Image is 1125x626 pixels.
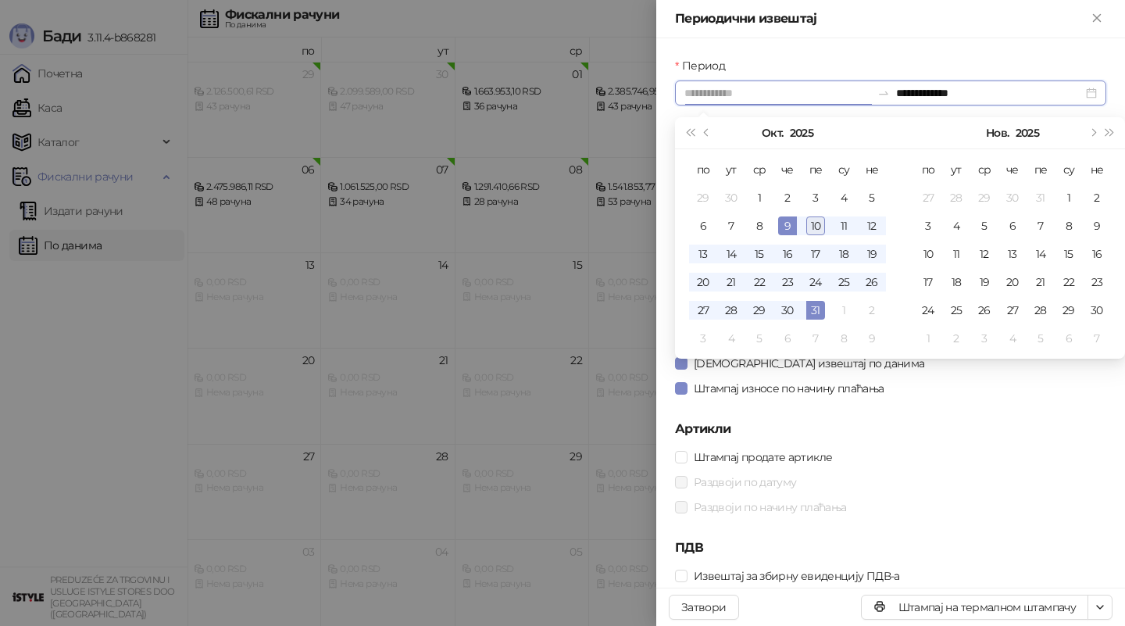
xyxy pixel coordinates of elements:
[689,240,717,268] td: 2025-10-13
[1055,324,1083,352] td: 2025-12-06
[830,184,858,212] td: 2025-10-04
[975,188,994,207] div: 29
[1083,324,1111,352] td: 2025-12-07
[858,240,886,268] td: 2025-10-19
[914,184,942,212] td: 2025-10-27
[717,156,745,184] th: ут
[802,184,830,212] td: 2025-10-03
[1027,156,1055,184] th: пе
[942,268,970,296] td: 2025-11-18
[773,268,802,296] td: 2025-10-23
[689,324,717,352] td: 2025-11-03
[694,188,712,207] div: 29
[717,324,745,352] td: 2025-11-04
[1027,240,1055,268] td: 2025-11-14
[717,212,745,240] td: 2025-10-07
[1027,296,1055,324] td: 2025-11-28
[675,538,1106,557] h5: ПДВ
[998,296,1027,324] td: 2025-11-27
[947,273,966,292] div: 18
[1083,268,1111,296] td: 2025-11-23
[858,268,886,296] td: 2025-10-26
[1083,240,1111,268] td: 2025-11-16
[834,329,853,348] div: 8
[750,273,769,292] div: 22
[802,240,830,268] td: 2025-10-17
[970,296,998,324] td: 2025-11-26
[975,329,994,348] div: 3
[970,156,998,184] th: ср
[1055,212,1083,240] td: 2025-11-08
[802,324,830,352] td: 2025-11-07
[858,184,886,212] td: 2025-10-05
[689,268,717,296] td: 2025-10-20
[834,301,853,320] div: 1
[675,57,734,74] label: Период
[998,184,1027,212] td: 2025-10-30
[830,240,858,268] td: 2025-10-18
[1031,329,1050,348] div: 5
[861,595,1088,620] button: Штампај на термалном штампачу
[689,296,717,324] td: 2025-10-27
[834,188,853,207] div: 4
[1055,184,1083,212] td: 2025-11-01
[717,268,745,296] td: 2025-10-21
[687,474,802,491] span: Раздвоји по датуму
[862,245,881,263] div: 19
[1027,324,1055,352] td: 2025-12-05
[675,420,1106,438] h5: Артикли
[998,240,1027,268] td: 2025-11-13
[947,329,966,348] div: 2
[773,184,802,212] td: 2025-10-02
[750,329,769,348] div: 5
[1087,216,1106,235] div: 9
[745,240,773,268] td: 2025-10-15
[970,240,998,268] td: 2025-11-12
[1084,117,1101,148] button: Следећи месец (PageDown)
[675,9,1087,28] div: Периодични извештај
[975,273,994,292] div: 19
[1087,273,1106,292] div: 23
[1003,301,1022,320] div: 27
[806,188,825,207] div: 3
[762,117,783,148] button: Изабери месец
[862,188,881,207] div: 5
[722,245,741,263] div: 14
[745,212,773,240] td: 2025-10-08
[722,301,741,320] div: 28
[1102,117,1119,148] button: Следећа година (Control + right)
[745,296,773,324] td: 2025-10-29
[1027,268,1055,296] td: 2025-11-21
[947,216,966,235] div: 4
[1059,245,1078,263] div: 15
[1055,296,1083,324] td: 2025-11-29
[947,301,966,320] div: 25
[1059,216,1078,235] div: 8
[1083,156,1111,184] th: не
[942,212,970,240] td: 2025-11-04
[1031,188,1050,207] div: 31
[1027,184,1055,212] td: 2025-10-31
[689,184,717,212] td: 2025-09-29
[773,240,802,268] td: 2025-10-16
[914,240,942,268] td: 2025-11-10
[998,212,1027,240] td: 2025-11-06
[1003,216,1022,235] div: 6
[947,245,966,263] div: 11
[1059,329,1078,348] div: 6
[681,117,698,148] button: Претходна година (Control + left)
[802,296,830,324] td: 2025-10-31
[778,301,797,320] div: 30
[1083,296,1111,324] td: 2025-11-30
[684,84,871,102] input: Период
[773,296,802,324] td: 2025-10-30
[942,240,970,268] td: 2025-11-11
[970,212,998,240] td: 2025-11-05
[806,273,825,292] div: 24
[778,273,797,292] div: 23
[947,188,966,207] div: 28
[669,595,739,620] button: Затвори
[998,156,1027,184] th: че
[858,296,886,324] td: 2025-11-02
[942,324,970,352] td: 2025-12-02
